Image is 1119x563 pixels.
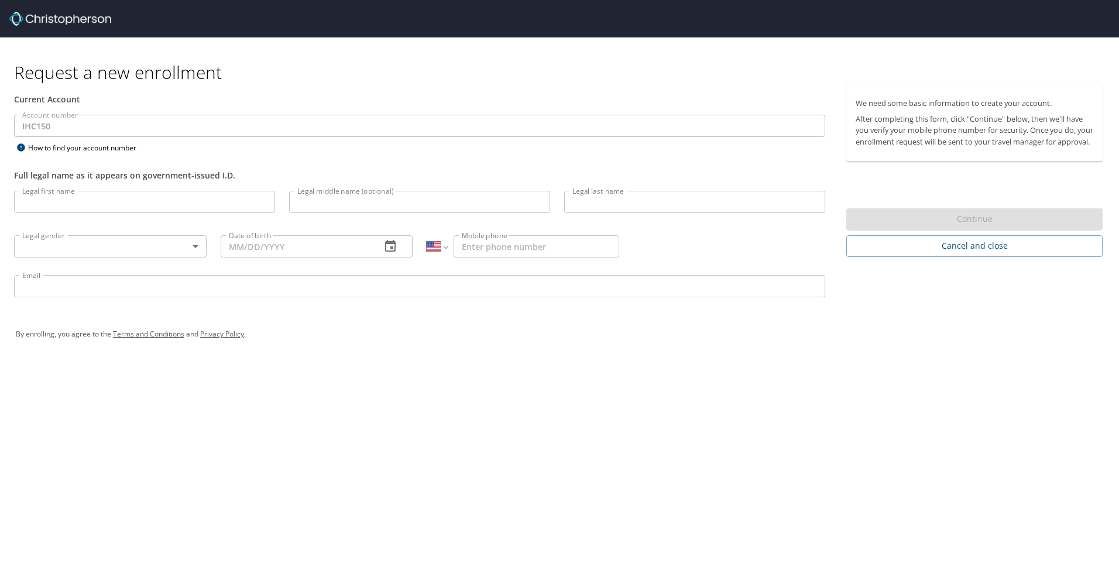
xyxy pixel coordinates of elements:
button: Cancel and close [846,235,1103,257]
p: After completing this form, click "Continue" below, then we'll have you verify your mobile phone ... [856,114,1093,147]
input: Enter phone number [454,235,619,258]
div: Current Account [14,93,825,105]
input: MM/DD/YYYY [221,235,372,258]
div: By enrolling, you agree to the and . [16,320,1103,349]
div: How to find your account number [14,140,160,155]
img: cbt logo [9,12,111,26]
div: Full legal name as it appears on government-issued I.D. [14,169,825,181]
span: Cancel and close [856,239,1093,253]
a: Privacy Policy [200,329,244,339]
p: We need some basic information to create your account. [856,98,1093,109]
a: Terms and Conditions [113,329,184,339]
h1: Request a new enrollment [14,61,1112,84]
div: ​ [14,235,207,258]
